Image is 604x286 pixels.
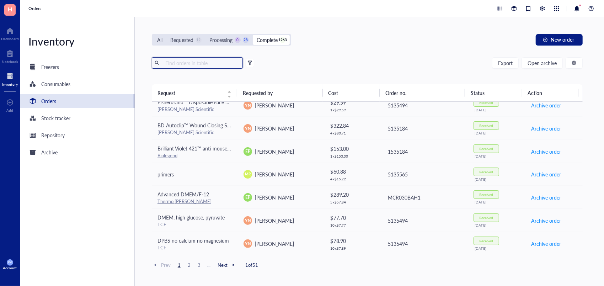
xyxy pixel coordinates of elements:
[185,262,193,268] span: 2
[218,262,237,268] span: Next
[475,200,520,204] div: [DATE]
[20,77,134,91] a: Consumables
[245,125,251,131] span: YN
[157,171,174,178] span: primers
[479,147,493,151] div: Received
[41,97,56,105] div: Orders
[522,84,579,101] th: Action
[162,58,240,68] input: Find orders in table
[381,117,467,140] td: 5135184
[157,221,232,228] div: TCF
[388,125,462,132] div: 5135184
[479,100,493,105] div: Received
[479,239,493,243] div: Received
[157,237,229,244] span: DPBS no calcium no magnesium
[20,145,134,159] a: Archive
[157,129,232,136] div: [PERSON_NAME] Scientific
[20,94,134,108] a: Orders
[531,194,561,201] span: Archive order
[331,237,376,245] div: $ 78.90
[323,84,380,101] th: Cost
[245,194,250,201] span: EP
[331,131,376,135] div: 4 x $ 80.71
[381,186,467,209] td: MCR030BAH1
[195,262,203,268] span: 3
[3,266,17,270] div: Account
[157,99,237,106] span: Fisherbrand™ Disposable Face Mask
[41,63,59,71] div: Freezers
[331,168,376,175] div: $ 60.88
[475,131,520,135] div: [DATE]
[8,261,12,264] span: KM
[157,145,301,152] span: Brilliant Violet 421™ anti-mouse CD274 (B7-H1, PD-L1) Antibody
[531,238,561,249] button: Archive order
[255,148,294,155] span: [PERSON_NAME]
[381,94,467,117] td: 5135494
[475,177,520,181] div: [DATE]
[388,217,462,224] div: 5135494
[331,99,376,106] div: $ 29.59
[157,89,223,97] span: Request
[479,192,493,197] div: Received
[245,102,251,108] span: YN
[245,148,250,155] span: EP
[531,215,561,226] button: Archive order
[551,37,574,42] span: New order
[41,148,58,156] div: Archive
[479,216,493,220] div: Received
[475,108,520,112] div: [DATE]
[331,122,376,129] div: $ 322.84
[531,240,561,248] span: Archive order
[2,71,18,86] a: Inventory
[235,37,241,43] div: 0
[255,125,294,132] span: [PERSON_NAME]
[2,48,18,64] a: Notebook
[388,194,462,201] div: MCR030BAH1
[157,244,232,251] div: TCF
[331,154,376,158] div: 1 x $ 153.00
[536,34,583,46] button: New order
[157,36,162,44] div: All
[157,214,225,221] span: DMEM, high glucose, pyruvate
[331,223,376,227] div: 10 x $ 7.77
[20,60,134,74] a: Freezers
[498,60,513,66] span: Export
[255,240,294,247] span: [PERSON_NAME]
[20,128,134,142] a: Repository
[1,37,19,41] div: Dashboard
[475,223,520,227] div: [DATE]
[280,37,286,43] div: 1263
[243,37,249,43] div: 28
[157,191,209,198] span: Advanced DMEM/F-12
[492,57,519,69] button: Export
[245,171,251,177] span: MR
[388,101,462,109] div: 5135494
[331,145,376,153] div: $ 153.00
[381,232,467,255] td: 5135494
[331,214,376,222] div: $ 77.70
[465,84,522,101] th: Status
[479,123,493,128] div: Received
[7,108,14,112] div: Add
[41,80,70,88] div: Consumables
[531,170,561,178] span: Archive order
[381,163,467,186] td: 5135565
[475,154,520,158] div: [DATE]
[257,36,278,44] div: Complete
[1,25,19,41] a: Dashboard
[205,262,213,268] span: ...
[381,140,467,163] td: 1535184
[528,60,557,66] span: Open archive
[196,37,202,43] div: 12
[531,217,561,224] span: Archive order
[2,59,18,64] div: Notebook
[8,5,12,14] span: H
[531,169,561,180] button: Archive order
[255,171,294,178] span: [PERSON_NAME]
[531,123,561,134] button: Archive order
[331,108,376,112] div: 1 x $ 29.59
[255,194,294,201] span: [PERSON_NAME]
[255,102,294,109] span: [PERSON_NAME]
[245,240,251,247] span: YN
[157,122,240,129] span: BD Autoclip™ Wound Closing System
